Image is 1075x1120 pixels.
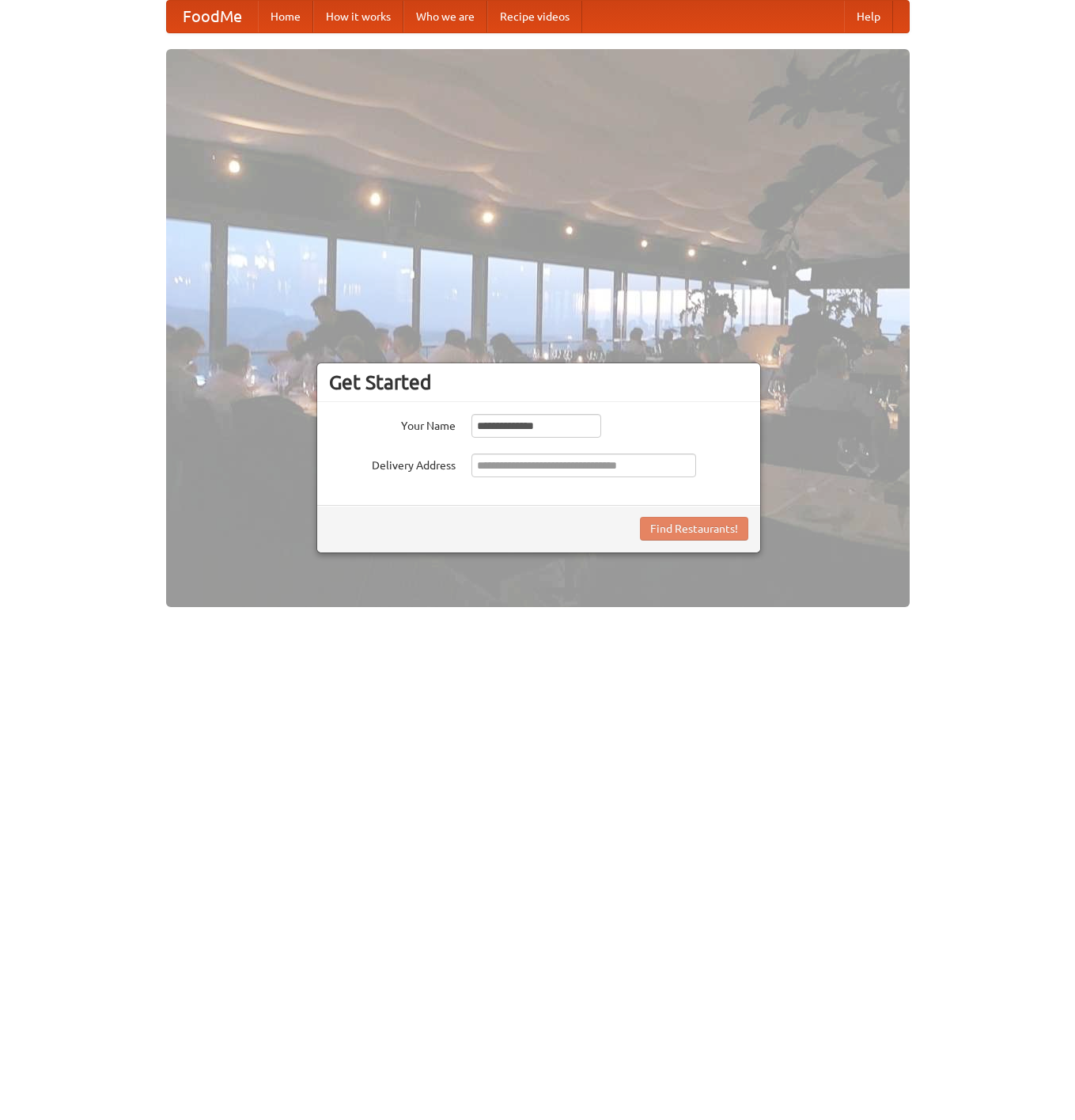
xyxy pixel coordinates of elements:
[329,454,456,473] label: Delivery Address
[329,370,748,394] h3: Get Started
[258,1,313,32] a: Home
[167,1,258,32] a: FoodMe
[329,414,456,434] label: Your Name
[403,1,487,32] a: Who we are
[313,1,403,32] a: How it works
[640,517,748,541] button: Find Restaurants!
[487,1,582,32] a: Recipe videos
[844,1,893,32] a: Help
